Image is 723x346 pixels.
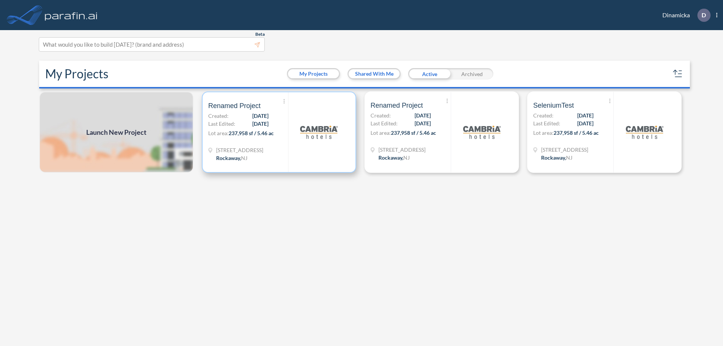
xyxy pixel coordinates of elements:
[371,130,391,136] span: Lot area:
[208,112,229,120] span: Created:
[533,111,554,119] span: Created:
[451,68,493,79] div: Archived
[43,8,99,23] img: logo
[371,119,398,127] span: Last Edited:
[541,154,572,162] div: Rockaway, NJ
[252,112,268,120] span: [DATE]
[288,69,339,78] button: My Projects
[577,111,593,119] span: [DATE]
[378,154,410,162] div: Rockaway, NJ
[86,127,146,137] span: Launch New Project
[577,119,593,127] span: [DATE]
[533,130,554,136] span: Lot area:
[378,146,426,154] span: 321 Mt Hope Ave
[651,9,717,22] div: Dinamicka
[371,111,391,119] span: Created:
[415,111,431,119] span: [DATE]
[391,130,436,136] span: 237,958 sf / 5.46 ac
[39,91,194,173] a: Launch New Project
[208,120,235,128] span: Last Edited:
[39,91,194,173] img: add
[208,130,229,136] span: Lot area:
[533,101,574,110] span: SeleniumTest
[216,155,241,161] span: Rockaway ,
[415,119,431,127] span: [DATE]
[229,130,274,136] span: 237,958 sf / 5.46 ac
[403,154,410,161] span: NJ
[533,119,560,127] span: Last Edited:
[541,154,566,161] span: Rockaway ,
[702,12,706,18] p: D
[349,69,400,78] button: Shared With Me
[566,154,572,161] span: NJ
[241,155,247,161] span: NJ
[216,154,247,162] div: Rockaway, NJ
[216,146,263,154] span: 321 Mt Hope Ave
[371,101,423,110] span: Renamed Project
[378,154,403,161] span: Rockaway ,
[208,101,261,110] span: Renamed Project
[626,113,664,151] img: logo
[672,68,684,80] button: sort
[300,113,338,151] img: logo
[463,113,501,151] img: logo
[252,120,268,128] span: [DATE]
[45,67,108,81] h2: My Projects
[408,68,451,79] div: Active
[554,130,599,136] span: 237,958 sf / 5.46 ac
[541,146,588,154] span: 321 Mt Hope Ave
[255,31,265,37] span: Beta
